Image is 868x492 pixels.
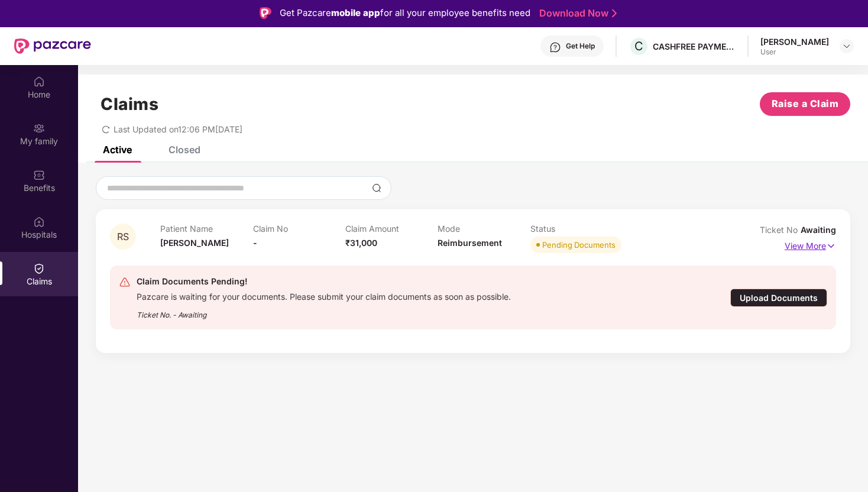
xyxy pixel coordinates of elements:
[653,41,736,52] div: CASHFREE PAYMENTS INDIA PVT. LTD.
[801,225,836,235] span: Awaiting
[760,47,829,57] div: User
[760,225,801,235] span: Ticket No
[826,239,836,253] img: svg+xml;base64,PHN2ZyB4bWxucz0iaHR0cDovL3d3dy53My5vcmcvMjAwMC9zdmciIHdpZHRoPSIxNyIgaGVpZ2h0PSIxNy...
[33,122,45,134] img: svg+xml;base64,PHN2ZyB3aWR0aD0iMjAiIGhlaWdodD0iMjAiIHZpZXdCb3g9IjAgMCAyMCAyMCIgZmlsbD0ibm9uZSIgeG...
[566,41,595,51] div: Get Help
[14,38,91,54] img: New Pazcare Logo
[33,76,45,88] img: svg+xml;base64,PHN2ZyBpZD0iSG9tZSIgeG1sbnM9Imh0dHA6Ly93d3cudzMub3JnLzIwMDAvc3ZnIiB3aWR0aD0iMjAiIG...
[160,224,252,234] p: Patient Name
[33,263,45,274] img: svg+xml;base64,PHN2ZyBpZD0iQ2xhaW0iIHhtbG5zPSJodHRwOi8vd3d3LnczLm9yZy8yMDAwL3N2ZyIgd2lkdGg9IjIwIi...
[372,183,381,193] img: svg+xml;base64,PHN2ZyBpZD0iU2VhcmNoLTMyeDMyIiB4bWxucz0iaHR0cDovL3d3dy53My5vcmcvMjAwMC9zdmciIHdpZH...
[33,169,45,181] img: svg+xml;base64,PHN2ZyBpZD0iQmVuZWZpdHMiIHhtbG5zPSJodHRwOi8vd3d3LnczLm9yZy8yMDAwL3N2ZyIgd2lkdGg9Ij...
[345,224,438,234] p: Claim Amount
[730,289,827,307] div: Upload Documents
[119,276,131,288] img: svg+xml;base64,PHN2ZyB4bWxucz0iaHR0cDovL3d3dy53My5vcmcvMjAwMC9zdmciIHdpZHRoPSIyNCIgaGVpZ2h0PSIyNC...
[137,302,511,321] div: Ticket No. - Awaiting
[137,274,511,289] div: Claim Documents Pending!
[331,7,380,18] strong: mobile app
[542,239,616,251] div: Pending Documents
[253,224,345,234] p: Claim No
[539,7,613,20] a: Download Now
[137,289,511,302] div: Pazcare is waiting for your documents. Please submit your claim documents as soon as possible.
[438,238,502,248] span: Reimbursement
[117,232,129,242] span: RS
[345,238,377,248] span: ₹31,000
[438,224,530,234] p: Mode
[33,216,45,228] img: svg+xml;base64,PHN2ZyBpZD0iSG9zcGl0YWxzIiB4bWxucz0iaHR0cDovL3d3dy53My5vcmcvMjAwMC9zdmciIHdpZHRoPS...
[103,144,132,156] div: Active
[102,124,110,134] span: redo
[260,7,271,19] img: Logo
[280,6,530,20] div: Get Pazcare for all your employee benefits need
[160,238,229,248] span: [PERSON_NAME]
[612,7,617,20] img: Stroke
[785,237,836,253] p: View More
[760,92,850,116] button: Raise a Claim
[760,36,829,47] div: [PERSON_NAME]
[530,224,623,234] p: Status
[101,94,158,114] h1: Claims
[634,39,643,53] span: C
[842,41,851,51] img: svg+xml;base64,PHN2ZyBpZD0iRHJvcGRvd24tMzJ4MzIiIHhtbG5zPSJodHRwOi8vd3d3LnczLm9yZy8yMDAwL3N2ZyIgd2...
[772,96,839,111] span: Raise a Claim
[169,144,200,156] div: Closed
[253,238,257,248] span: -
[114,124,242,134] span: Last Updated on 12:06 PM[DATE]
[549,41,561,53] img: svg+xml;base64,PHN2ZyBpZD0iSGVscC0zMngzMiIgeG1sbnM9Imh0dHA6Ly93d3cudzMub3JnLzIwMDAvc3ZnIiB3aWR0aD...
